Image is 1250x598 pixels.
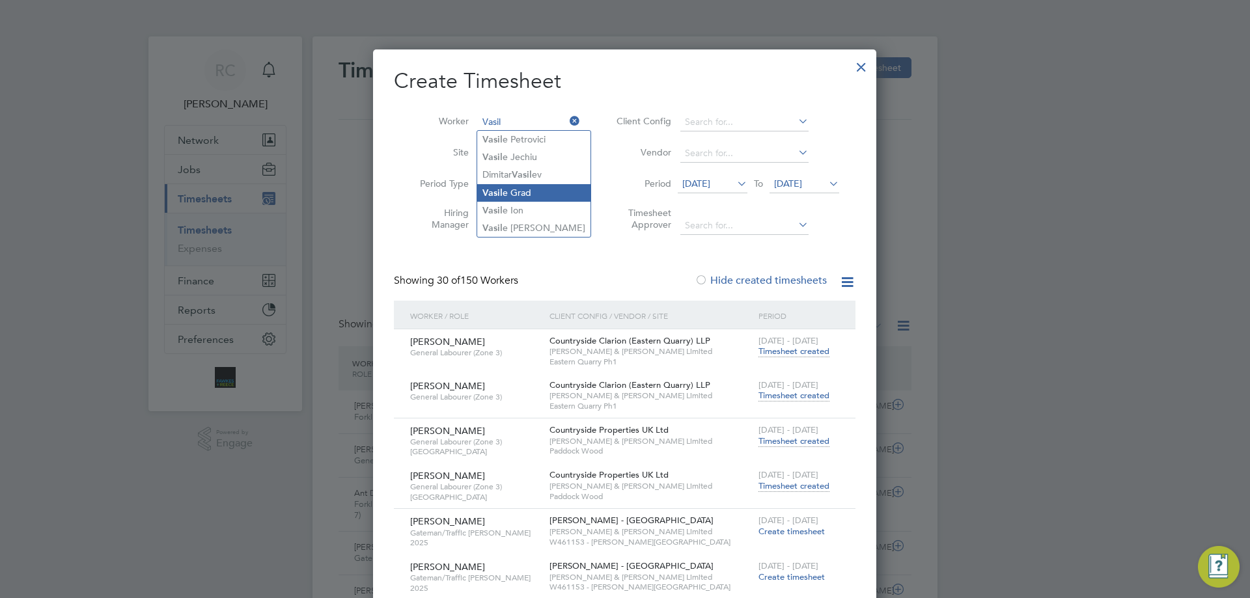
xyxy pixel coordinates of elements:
[758,379,818,390] span: [DATE] - [DATE]
[407,301,546,331] div: Worker / Role
[410,347,540,358] span: General Labourer (Zone 3)
[549,357,752,367] span: Eastern Quarry Ph1
[680,113,809,131] input: Search for...
[613,146,671,158] label: Vendor
[750,175,767,192] span: To
[695,274,827,287] label: Hide created timesheets
[549,390,752,401] span: [PERSON_NAME] & [PERSON_NAME] Limited
[546,301,755,331] div: Client Config / Vendor / Site
[394,274,521,288] div: Showing
[410,207,469,230] label: Hiring Manager
[410,115,469,127] label: Worker
[477,148,590,166] li: e Jechiu
[410,573,540,593] span: Gateman/Traffic [PERSON_NAME] 2025
[758,346,829,357] span: Timesheet created
[774,178,802,189] span: [DATE]
[549,335,710,346] span: Countryside Clarion (Eastern Quarry) LLP
[410,561,485,573] span: [PERSON_NAME]
[410,470,485,482] span: [PERSON_NAME]
[549,436,752,446] span: [PERSON_NAME] & [PERSON_NAME] Limited
[410,528,540,548] span: Gateman/Traffic [PERSON_NAME] 2025
[410,437,540,457] span: General Labourer (Zone 3) [GEOGRAPHIC_DATA]
[758,560,818,571] span: [DATE] - [DATE]
[482,152,503,163] b: Vasil
[410,336,485,347] span: [PERSON_NAME]
[549,424,669,435] span: Countryside Properties UK Ltd
[758,515,818,526] span: [DATE] - [DATE]
[482,205,503,216] b: Vasil
[437,274,518,287] span: 150 Workers
[680,144,809,163] input: Search for...
[549,446,752,456] span: Paddock Wood
[758,335,818,346] span: [DATE] - [DATE]
[613,115,671,127] label: Client Config
[549,515,714,526] span: [PERSON_NAME] - [GEOGRAPHIC_DATA]
[758,435,829,447] span: Timesheet created
[477,184,590,202] li: e Grad
[410,146,469,158] label: Site
[758,480,829,492] span: Timesheet created
[549,560,714,571] span: [PERSON_NAME] - [GEOGRAPHIC_DATA]
[549,582,752,592] span: W461153 - [PERSON_NAME][GEOGRAPHIC_DATA]
[613,178,671,189] label: Period
[758,424,818,435] span: [DATE] - [DATE]
[482,223,503,234] b: Vasil
[477,166,590,183] li: Dimitar ev
[482,187,503,198] b: Vasil
[549,379,710,390] span: Countryside Clarion (Eastern Quarry) LLP
[755,301,842,331] div: Period
[410,425,485,437] span: [PERSON_NAME]
[758,571,825,582] span: Create timesheet
[437,274,460,287] span: 30 of
[549,346,752,357] span: [PERSON_NAME] & [PERSON_NAME] Limited
[478,113,580,131] input: Search for...
[549,481,752,491] span: [PERSON_NAME] & [PERSON_NAME] Limited
[410,392,540,402] span: General Labourer (Zone 3)
[613,207,671,230] label: Timesheet Approver
[410,515,485,527] span: [PERSON_NAME]
[758,526,825,537] span: Create timesheet
[758,469,818,480] span: [DATE] - [DATE]
[549,401,752,411] span: Eastern Quarry Ph1
[758,390,829,401] span: Timesheet created
[477,131,590,148] li: e Petrovici
[482,134,503,145] b: Vasil
[477,219,590,237] li: e [PERSON_NAME]
[549,572,752,582] span: [PERSON_NAME] & [PERSON_NAME] Limited
[394,68,855,95] h2: Create Timesheet
[410,380,485,392] span: [PERSON_NAME]
[680,217,809,235] input: Search for...
[410,482,540,502] span: General Labourer (Zone 3) [GEOGRAPHIC_DATA]
[410,178,469,189] label: Period Type
[512,169,532,180] b: Vasil
[1198,546,1240,588] button: Engage Resource Center
[477,202,590,219] li: e Ion
[549,469,669,480] span: Countryside Properties UK Ltd
[682,178,710,189] span: [DATE]
[549,537,752,547] span: W461153 - [PERSON_NAME][GEOGRAPHIC_DATA]
[549,526,752,537] span: [PERSON_NAME] & [PERSON_NAME] Limited
[549,491,752,502] span: Paddock Wood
